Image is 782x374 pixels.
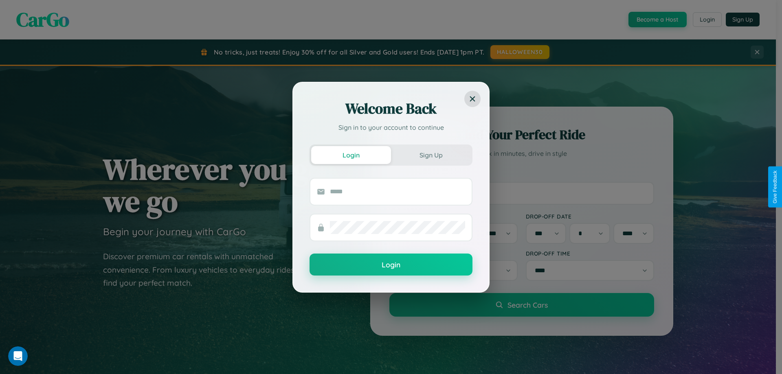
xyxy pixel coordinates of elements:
[310,254,472,276] button: Login
[311,146,391,164] button: Login
[391,146,471,164] button: Sign Up
[310,99,472,118] h2: Welcome Back
[772,171,778,203] div: Give Feedback
[8,346,28,366] iframe: Intercom live chat
[310,122,472,132] p: Sign in to your account to continue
